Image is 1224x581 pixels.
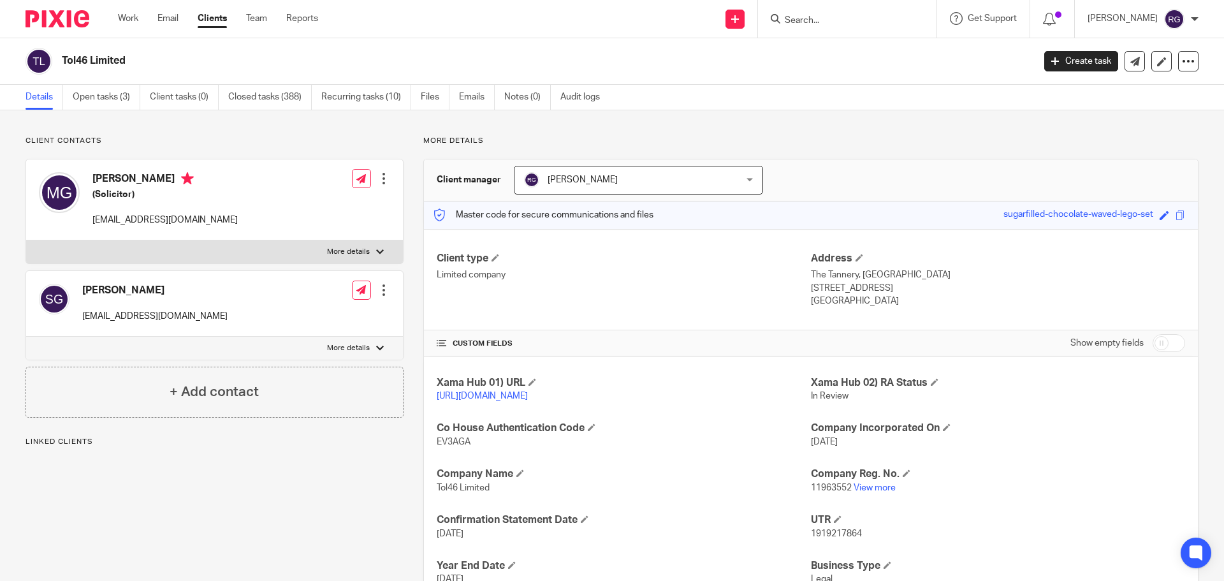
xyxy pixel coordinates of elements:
[82,284,228,297] h4: [PERSON_NAME]
[150,85,219,110] a: Client tasks (0)
[423,136,1198,146] p: More details
[437,529,463,538] span: [DATE]
[246,12,267,25] a: Team
[327,343,370,353] p: More details
[811,295,1185,307] p: [GEOGRAPHIC_DATA]
[421,85,449,110] a: Files
[811,467,1185,481] h4: Company Reg. No.
[560,85,609,110] a: Audit logs
[92,214,238,226] p: [EMAIL_ADDRESS][DOMAIN_NAME]
[437,376,811,390] h4: Xama Hub 01) URL
[437,438,470,446] span: EV3AGA
[437,422,811,435] h4: Co House Authentication Code
[437,513,811,527] h4: Confirmation Statement Date
[82,310,228,323] p: [EMAIL_ADDRESS][DOMAIN_NAME]
[25,136,404,146] p: Client contacts
[811,392,849,401] span: In Review
[811,438,838,446] span: [DATE]
[92,172,238,188] h4: [PERSON_NAME]
[118,12,138,25] a: Work
[433,209,653,221] p: Master code for secure communications and files
[1088,12,1158,25] p: [PERSON_NAME]
[811,282,1185,295] p: [STREET_ADDRESS]
[811,559,1185,573] h4: Business Type
[228,85,312,110] a: Closed tasks (388)
[524,172,539,188] img: svg%3E
[437,559,811,573] h4: Year End Date
[437,173,501,186] h3: Client manager
[25,85,63,110] a: Details
[39,284,69,314] img: svg%3E
[811,422,1185,435] h4: Company Incorporated On
[548,175,618,184] span: [PERSON_NAME]
[1070,337,1144,349] label: Show empty fields
[459,85,495,110] a: Emails
[198,12,227,25] a: Clients
[39,172,80,213] img: svg%3E
[437,467,811,481] h4: Company Name
[327,247,370,257] p: More details
[811,252,1185,265] h4: Address
[25,10,89,27] img: Pixie
[62,54,833,68] h2: Tol46 Limited
[437,392,528,401] a: [URL][DOMAIN_NAME]
[811,529,862,538] span: 1919217864
[1003,208,1153,223] div: sugarfilled-chocolate-waved-lego-set
[181,172,194,185] i: Primary
[811,483,852,492] span: 11963552
[157,12,178,25] a: Email
[92,188,238,201] h5: (Solicitor)
[437,252,811,265] h4: Client type
[811,268,1185,281] p: The Tannery, [GEOGRAPHIC_DATA]
[811,376,1185,390] h4: Xama Hub 02) RA Status
[25,437,404,447] p: Linked clients
[783,15,898,27] input: Search
[437,483,490,492] span: Tol46 Limited
[1044,51,1118,71] a: Create task
[811,513,1185,527] h4: UTR
[854,483,896,492] a: View more
[170,382,259,402] h4: + Add contact
[1164,9,1184,29] img: svg%3E
[25,48,52,75] img: svg%3E
[437,339,811,349] h4: CUSTOM FIELDS
[504,85,551,110] a: Notes (0)
[437,268,811,281] p: Limited company
[321,85,411,110] a: Recurring tasks (10)
[968,14,1017,23] span: Get Support
[73,85,140,110] a: Open tasks (3)
[286,12,318,25] a: Reports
